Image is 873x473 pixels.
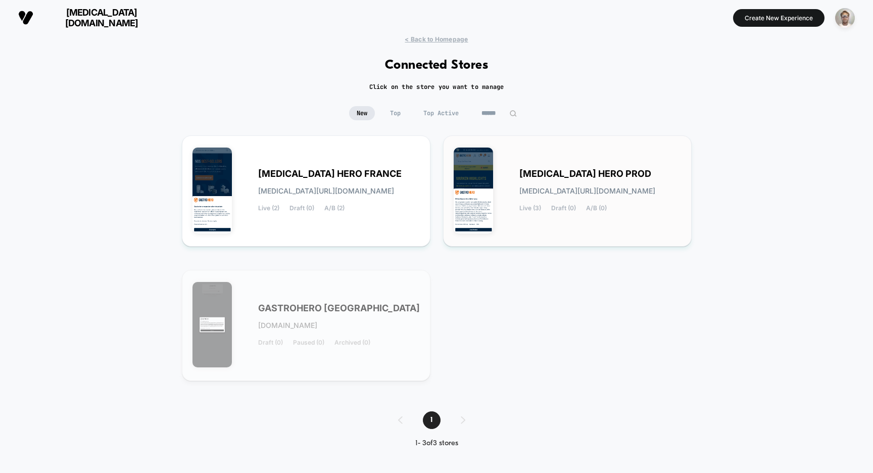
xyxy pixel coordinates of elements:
[258,187,394,195] span: [MEDICAL_DATA][URL][DOMAIN_NAME]
[733,9,825,27] button: Create New Experience
[519,170,651,177] span: [MEDICAL_DATA] HERO PROD
[258,205,279,212] span: Live (2)
[835,8,855,28] img: ppic
[519,205,541,212] span: Live (3)
[41,7,162,28] span: [MEDICAL_DATA][DOMAIN_NAME]
[382,106,408,120] span: Top
[551,205,576,212] span: Draft (0)
[405,35,468,43] span: < Back to Homepage
[289,205,314,212] span: Draft (0)
[832,8,858,28] button: ppic
[385,58,489,73] h1: Connected Stores
[423,411,441,429] span: 1
[258,170,402,177] span: [MEDICAL_DATA] HERO FRANCE
[509,110,517,117] img: edit
[454,148,494,233] img: GASTRO_HERO_PROD
[18,10,33,25] img: Visually logo
[349,106,375,120] span: New
[192,148,232,233] img: GASTRO_HERO_FRANCE
[586,205,607,212] span: A/B (0)
[519,187,655,195] span: [MEDICAL_DATA][URL][DOMAIN_NAME]
[258,305,420,312] span: GASTROHERO [GEOGRAPHIC_DATA]
[334,339,370,346] span: Archived (0)
[258,322,317,329] span: [DOMAIN_NAME]
[369,83,504,91] h2: Click on the store you want to manage
[293,339,324,346] span: Paused (0)
[416,106,466,120] span: Top Active
[324,205,345,212] span: A/B (2)
[258,339,283,346] span: Draft (0)
[388,439,486,448] div: 1 - 3 of 3 stores
[192,282,232,368] img: GASTROHERO_GERMANY
[15,7,165,29] button: [MEDICAL_DATA][DOMAIN_NAME]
